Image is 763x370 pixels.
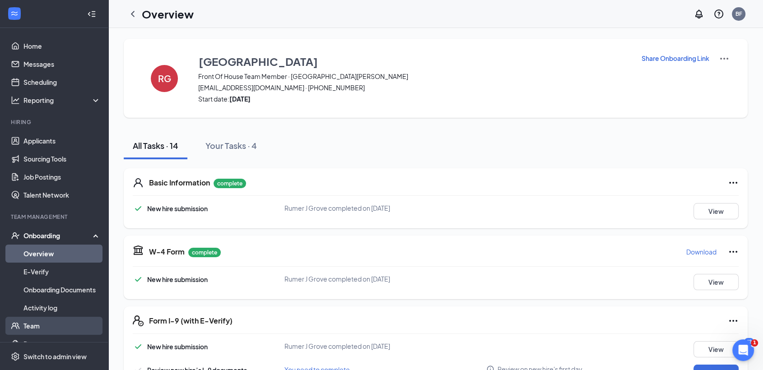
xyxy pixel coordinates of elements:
[23,352,87,361] div: Switch to admin view
[751,339,758,347] span: 1
[642,54,709,63] p: Share Onboarding Link
[11,118,99,126] div: Hiring
[23,186,101,204] a: Talent Network
[728,315,739,326] svg: Ellipses
[23,73,101,91] a: Scheduling
[11,231,20,240] svg: UserCheck
[728,177,739,188] svg: Ellipses
[23,96,101,105] div: Reporting
[198,53,630,69] button: [GEOGRAPHIC_DATA]
[142,53,187,103] button: RG
[198,72,630,81] span: Front Of House Team Member · [GEOGRAPHIC_DATA][PERSON_NAME]
[693,203,739,219] button: View
[133,245,144,255] svg: TaxGovernmentIcon
[23,299,101,317] a: Activity log
[87,9,96,18] svg: Collapse
[23,132,101,150] a: Applicants
[732,339,754,361] iframe: Intercom live chat
[23,281,101,299] a: Onboarding Documents
[23,335,101,353] a: Documents
[728,246,739,257] svg: Ellipses
[147,342,208,351] span: New hire submission
[23,55,101,73] a: Messages
[149,316,233,326] h5: Form I-9 (with E-Verify)
[693,274,739,290] button: View
[713,9,724,19] svg: QuestionInfo
[149,178,210,188] h5: Basic Information
[133,203,144,214] svg: Checkmark
[284,275,390,283] span: Rumer J Grove completed on [DATE]
[214,179,246,188] p: complete
[686,247,716,256] p: Download
[10,9,19,18] svg: WorkstreamLogo
[142,6,194,22] h1: Overview
[23,263,101,281] a: E-Verify
[133,140,178,151] div: All Tasks · 14
[284,204,390,212] span: Rumer J Grove completed on [DATE]
[23,168,101,186] a: Job Postings
[198,94,630,103] span: Start date:
[147,275,208,283] span: New hire submission
[744,338,754,346] div: 42
[229,95,251,103] strong: [DATE]
[735,10,742,18] div: BF
[205,140,257,151] div: Your Tasks · 4
[147,204,208,213] span: New hire submission
[149,247,185,257] h5: W-4 Form
[198,83,630,92] span: [EMAIL_ADDRESS][DOMAIN_NAME] · [PHONE_NUMBER]
[188,248,221,257] p: complete
[284,342,390,350] span: Rumer J Grove completed on [DATE]
[133,274,144,285] svg: Checkmark
[133,341,144,352] svg: Checkmark
[133,177,144,188] svg: User
[693,9,704,19] svg: Notifications
[11,96,20,105] svg: Analysis
[23,245,101,263] a: Overview
[23,231,93,240] div: Onboarding
[686,245,717,259] button: Download
[158,75,171,82] h4: RG
[127,9,138,19] svg: ChevronLeft
[199,54,318,69] h3: [GEOGRAPHIC_DATA]
[23,150,101,168] a: Sourcing Tools
[641,53,710,63] button: Share Onboarding Link
[719,53,730,64] img: More Actions
[11,352,20,361] svg: Settings
[133,315,144,326] svg: FormI9EVerifyIcon
[23,317,101,335] a: Team
[693,341,739,357] button: View
[23,37,101,55] a: Home
[11,213,99,221] div: Team Management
